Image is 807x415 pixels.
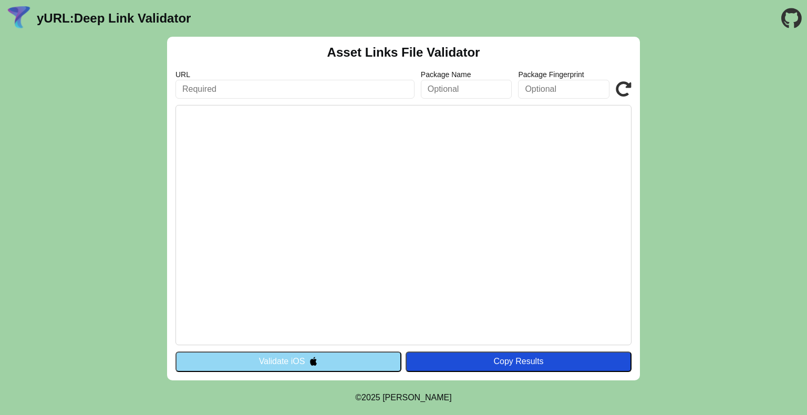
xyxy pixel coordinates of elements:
button: Copy Results [406,352,632,371]
div: Copy Results [411,357,626,366]
label: Package Name [421,70,512,79]
footer: © [355,380,451,415]
a: Michael Ibragimchayev's Personal Site [382,393,452,402]
input: Required [175,80,415,99]
input: Optional [421,80,512,99]
span: 2025 [361,393,380,402]
h2: Asset Links File Validator [327,45,480,60]
input: Optional [518,80,609,99]
img: appleIcon.svg [309,357,318,366]
label: Package Fingerprint [518,70,609,79]
button: Validate iOS [175,352,401,371]
a: yURL:Deep Link Validator [37,11,191,26]
img: yURL Logo [5,5,33,32]
label: URL [175,70,415,79]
